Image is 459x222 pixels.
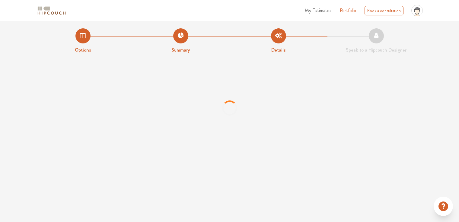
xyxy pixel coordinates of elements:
strong: Summary [171,46,190,53]
strong: Details [271,46,286,53]
strong: Speak to a Hipcouch Designer [346,46,406,53]
a: Portfolio [340,7,356,14]
span: My Estimates [305,7,331,14]
img: logo-horizontal.svg [37,5,67,16]
div: Book a consultation [365,6,403,15]
span: logo-horizontal.svg [37,4,67,17]
strong: Options [75,46,91,53]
